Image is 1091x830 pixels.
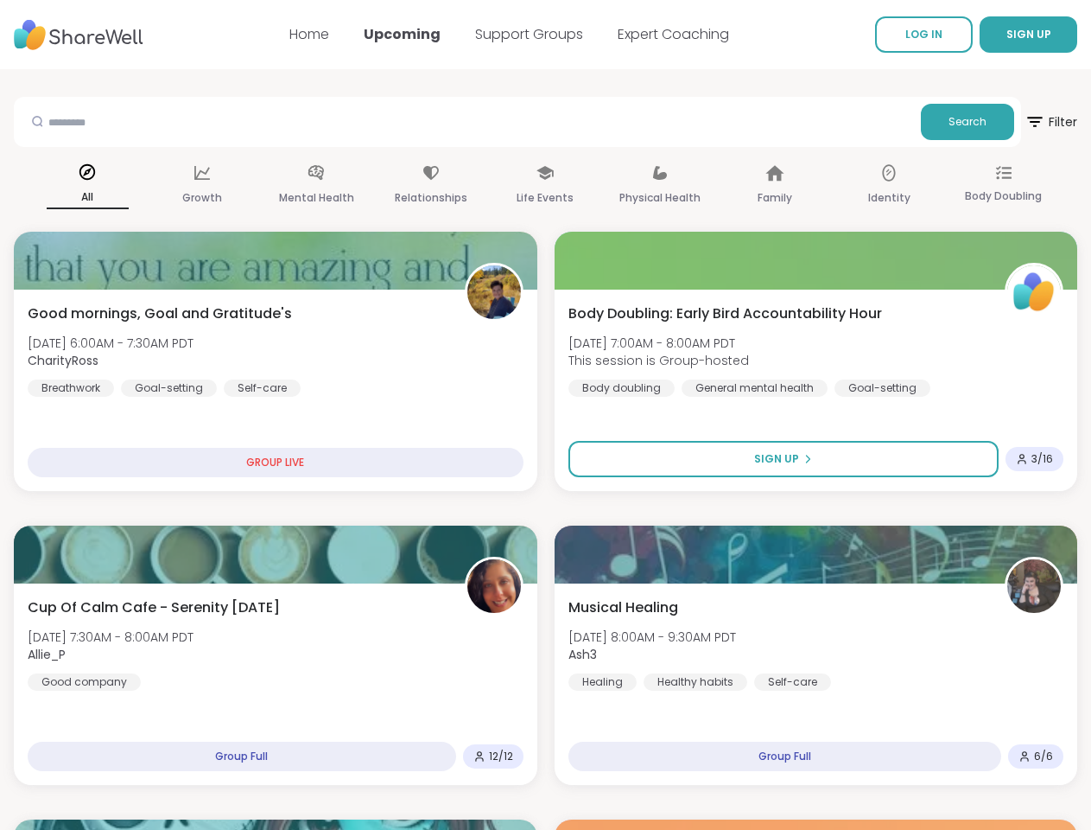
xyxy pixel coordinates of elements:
div: Self-care [754,674,831,691]
span: [DATE] 8:00AM - 9:30AM PDT [568,629,736,646]
span: This session is Group-hosted [568,352,749,369]
p: Physical Health [619,188,701,208]
b: CharityRoss [28,352,98,369]
span: Filter [1024,101,1077,143]
span: SIGN UP [1006,27,1051,41]
div: GROUP LIVE [28,448,523,477]
div: Goal-setting [121,380,217,397]
div: General mental health [682,380,828,397]
img: Ash3 [1007,559,1061,613]
a: Support Groups [475,24,583,44]
span: Good mornings, Goal and Gratitude's [28,303,292,324]
span: [DATE] 6:00AM - 7:30AM PDT [28,335,193,352]
p: All [47,187,129,209]
a: LOG IN [875,16,973,53]
span: [DATE] 7:00AM - 8:00AM PDT [568,335,749,352]
span: [DATE] 7:30AM - 8:00AM PDT [28,629,193,646]
a: Upcoming [364,24,441,44]
button: Sign Up [568,441,999,477]
b: Ash3 [568,646,597,663]
div: Body doubling [568,380,675,397]
img: ShareWell Nav Logo [14,11,143,59]
a: Home [289,24,329,44]
span: LOG IN [905,27,942,41]
p: Body Doubling [965,186,1042,207]
p: Growth [182,188,222,208]
a: Expert Coaching [618,24,729,44]
img: CharityRoss [467,265,521,319]
div: Self-care [224,380,301,397]
p: Family [758,188,792,208]
p: Relationships [395,188,467,208]
div: Goal-setting [834,380,930,397]
div: Healing [568,674,637,691]
span: Sign Up [754,451,799,467]
p: Mental Health [279,188,354,208]
p: Life Events [517,188,574,208]
span: 12 / 12 [489,750,513,763]
div: Group Full [28,742,456,771]
span: 6 / 6 [1034,750,1053,763]
span: Musical Healing [568,597,678,618]
b: Allie_P [28,646,66,663]
button: Filter [1024,97,1077,147]
div: Group Full [568,742,1002,771]
span: 3 / 16 [1031,452,1053,466]
div: Good company [28,674,141,691]
div: Healthy habits [644,674,747,691]
img: ShareWell [1007,265,1061,319]
button: SIGN UP [980,16,1077,53]
p: Identity [868,188,910,208]
div: Breathwork [28,380,114,397]
button: Search [921,104,1014,140]
span: Search [948,114,986,130]
span: Body Doubling: Early Bird Accountability Hour [568,303,882,324]
span: Cup Of Calm Cafe - Serenity [DATE] [28,597,280,618]
img: Allie_P [467,559,521,613]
